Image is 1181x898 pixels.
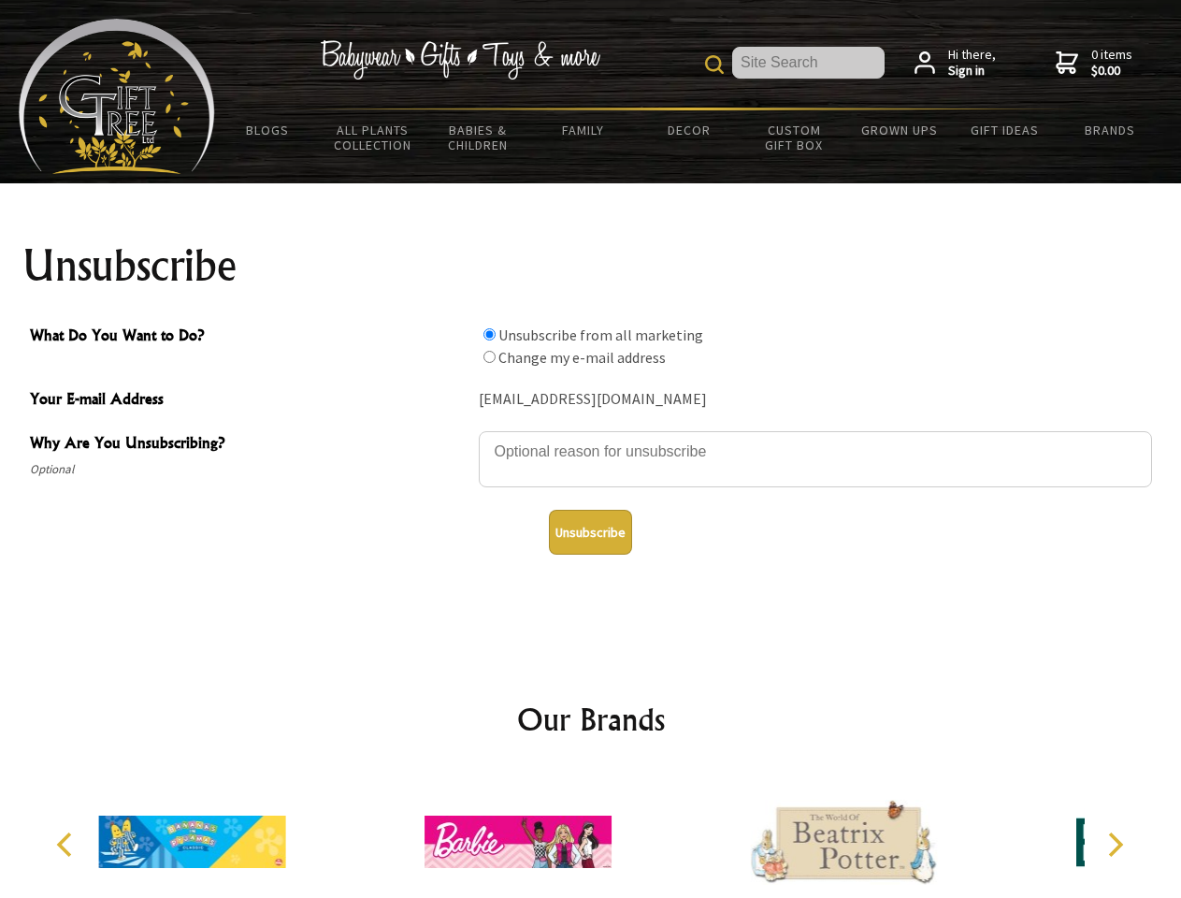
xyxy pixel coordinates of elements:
span: 0 items [1091,46,1132,80]
a: 0 items$0.00 [1056,47,1132,80]
a: All Plants Collection [321,110,426,165]
span: Hi there, [948,47,996,80]
textarea: Why Are You Unsubscribing? [479,431,1152,487]
a: Babies & Children [425,110,531,165]
span: Why Are You Unsubscribing? [30,431,469,458]
a: Decor [636,110,742,150]
label: Change my e-mail address [498,348,666,367]
input: What Do You Want to Do? [483,328,496,340]
input: Site Search [732,47,885,79]
a: Gift Ideas [952,110,1058,150]
span: Your E-mail Address [30,387,469,414]
button: Next [1094,824,1135,865]
a: Brands [1058,110,1163,150]
input: What Do You Want to Do? [483,351,496,363]
h2: Our Brands [37,697,1145,742]
span: Optional [30,458,469,481]
h1: Unsubscribe [22,243,1159,288]
span: What Do You Want to Do? [30,324,469,351]
a: Grown Ups [846,110,952,150]
strong: $0.00 [1091,63,1132,80]
label: Unsubscribe from all marketing [498,326,703,344]
a: Hi there,Sign in [915,47,996,80]
img: Babyware - Gifts - Toys and more... [19,19,215,174]
div: [EMAIL_ADDRESS][DOMAIN_NAME] [479,385,1152,414]
img: Babywear - Gifts - Toys & more [320,40,600,80]
a: BLOGS [215,110,321,150]
button: Previous [47,824,88,865]
a: Family [531,110,637,150]
img: product search [705,55,724,74]
a: Custom Gift Box [742,110,847,165]
strong: Sign in [948,63,996,80]
button: Unsubscribe [549,510,632,555]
